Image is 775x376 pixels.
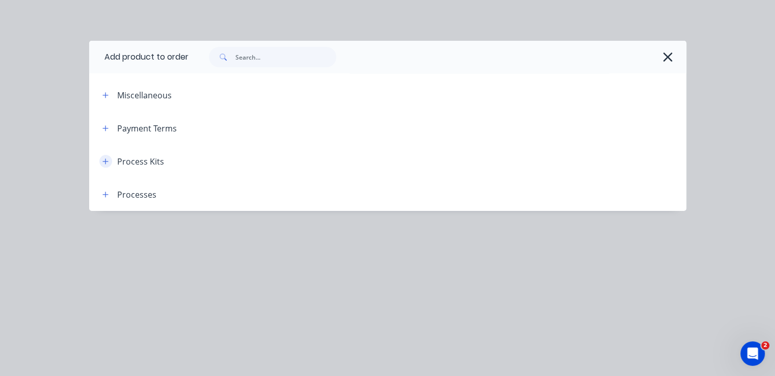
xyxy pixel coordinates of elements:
[117,89,172,101] div: Miscellaneous
[117,189,156,201] div: Processes
[89,41,189,73] div: Add product to order
[761,341,769,350] span: 2
[235,47,336,67] input: Search...
[117,122,177,135] div: Payment Terms
[740,341,765,366] iframe: Intercom live chat
[117,155,164,168] div: Process Kits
